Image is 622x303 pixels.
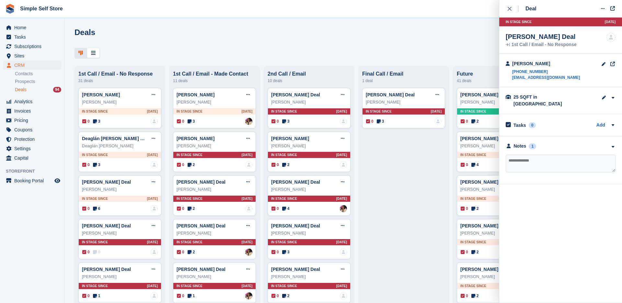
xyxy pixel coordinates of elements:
span: 4 [282,206,290,212]
span: [DATE] [431,109,442,114]
span: 3 [377,118,384,124]
span: [DATE] [336,109,347,114]
span: 3 [93,118,100,124]
img: deal-assignee-blank [606,33,616,42]
a: Scott McCutcheon [245,292,252,299]
a: deal-assignee-blank [151,118,158,125]
div: [PERSON_NAME] [82,230,158,236]
span: Analytics [14,97,53,106]
a: menu [3,135,61,144]
span: 0 [82,162,90,168]
a: menu [3,153,61,163]
a: Contacts [15,71,61,77]
span: Tasks [14,32,53,42]
span: 0 [271,249,279,255]
span: In stage since [460,109,486,114]
a: [PERSON_NAME] Deal [460,179,509,185]
span: 2 [188,162,195,168]
a: deal-assignee-blank [245,205,252,212]
span: 0 [271,293,279,299]
span: [DATE] [605,19,616,24]
span: [DATE] [242,284,252,288]
span: 0 [461,206,468,212]
span: Settings [14,144,53,153]
div: 94 [53,87,61,92]
div: [PERSON_NAME] [271,99,347,105]
div: 31 deals [78,77,161,85]
a: deal-assignee-blank [151,248,158,256]
span: [DATE] [147,196,158,201]
a: [PERSON_NAME] Deal [460,267,509,272]
span: In stage since [460,284,486,288]
span: [DATE] [242,109,252,114]
img: Scott McCutcheon [340,205,347,212]
div: 1st Call / Email - Made Contact [173,71,256,77]
span: 0 [93,249,100,255]
a: menu [3,125,61,134]
span: 3 [93,162,100,168]
a: [PERSON_NAME] [271,136,309,141]
a: [PERSON_NAME] [177,136,214,141]
span: 0 [177,206,184,212]
img: deal-assignee-blank [151,292,158,299]
div: 1st Call / Email - No Response [506,42,577,47]
a: Prospects [15,78,61,85]
a: Deaglán [PERSON_NAME] Deal [82,136,150,141]
a: menu [3,106,61,115]
div: 25 SQFT in [GEOGRAPHIC_DATA] [513,94,578,107]
a: menu [3,116,61,125]
span: 2 [471,206,479,212]
span: In stage since [82,152,108,157]
span: In stage since [82,284,108,288]
a: menu [3,42,61,51]
div: [PERSON_NAME] [512,60,580,67]
span: 2 [471,249,479,255]
a: [PERSON_NAME] Deal [271,92,320,97]
div: [PERSON_NAME] [177,273,252,280]
span: 0 [177,249,184,255]
span: In stage since [271,152,297,157]
a: menu [3,23,61,32]
a: menu [3,51,61,60]
span: 2 [471,293,479,299]
span: 1 [93,293,100,299]
div: 41 deals [457,77,540,85]
span: 2 [188,249,195,255]
span: 0 [271,162,279,168]
div: [PERSON_NAME] [271,273,347,280]
span: CRM [14,61,53,70]
a: menu [3,61,61,70]
div: Deaglán [PERSON_NAME] [82,143,158,149]
div: [PERSON_NAME] [366,99,442,105]
a: deal-assignee-blank [151,205,158,212]
span: 2 [188,206,195,212]
span: Home [14,23,53,32]
span: In stage since [366,109,392,114]
a: [PERSON_NAME] [460,136,498,141]
a: menu [3,144,61,153]
span: 0 [82,249,90,255]
span: Coupons [14,125,53,134]
span: Sites [14,51,53,60]
a: Scott McCutcheon [245,248,252,256]
span: 0 [177,162,184,168]
div: 1 deal [362,77,445,85]
a: [PERSON_NAME] Deal [177,223,225,228]
span: [DATE] [336,152,347,157]
div: [PERSON_NAME] Deal [506,33,577,41]
img: deal-assignee-blank [340,248,347,256]
span: 0 [461,293,468,299]
div: [PERSON_NAME] [271,186,347,193]
div: [PERSON_NAME] [460,273,536,280]
span: 3 [188,118,195,124]
a: menu [3,176,61,185]
a: [PERSON_NAME] Deal [177,267,225,272]
a: [PERSON_NAME] [177,92,214,97]
span: Protection [14,135,53,144]
span: In stage since [82,240,108,245]
a: deal-assignee-blank [245,161,252,168]
div: [PERSON_NAME] [177,186,252,193]
span: Capital [14,153,53,163]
